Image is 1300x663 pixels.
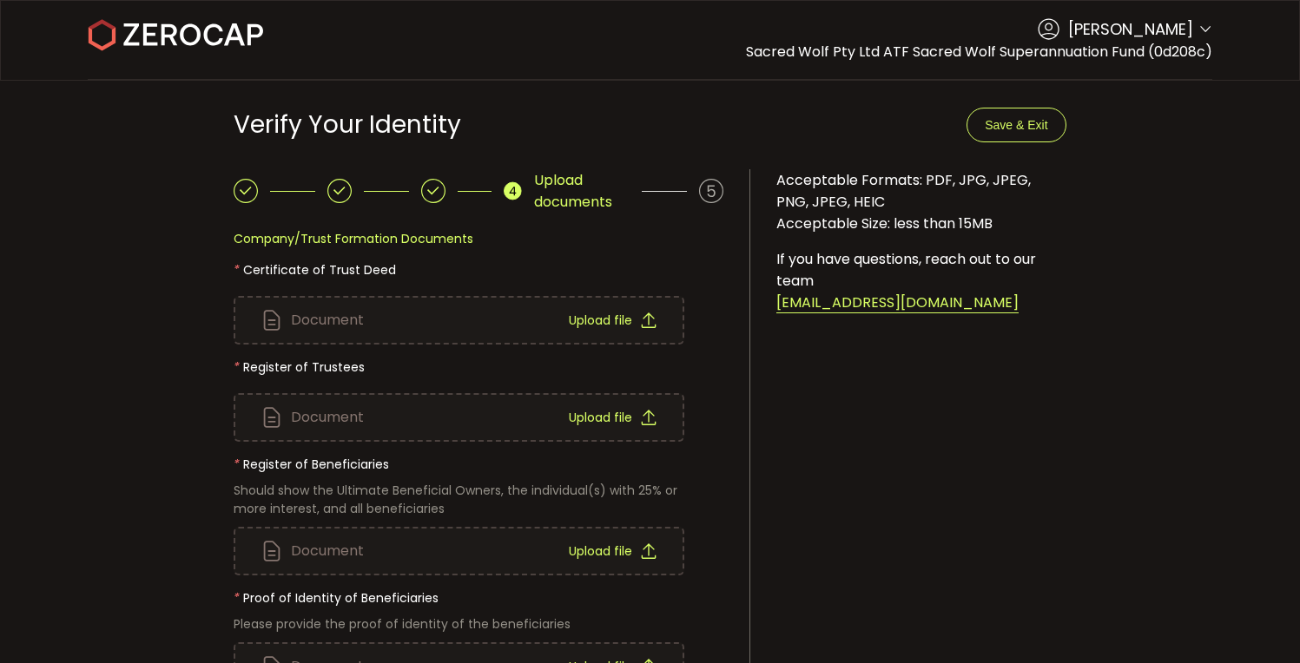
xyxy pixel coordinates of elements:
[1068,17,1193,41] span: [PERSON_NAME]
[776,213,993,233] span: Acceptable Size: less than 15MB
[967,108,1066,142] button: Save & Exit
[569,411,632,423] span: Upload file
[534,169,630,213] span: Upload documents
[291,410,364,424] span: Document
[234,230,473,247] span: Company/Trust Formation Documents
[776,249,1036,291] span: If you have questions, reach out to our team
[776,292,1019,313] span: [EMAIL_ADDRESS][DOMAIN_NAME]
[746,42,1212,62] span: Sacred Wolf Pty Ltd ATF Sacred Wolf Superannuation Fund (0d208c)
[291,313,364,327] span: Document
[291,544,364,558] span: Document
[776,170,1031,212] span: Acceptable Formats: PDF, JPG, JPEG, PNG, JPEG, HEIC
[234,108,461,141] span: Verify Your Identity
[985,118,1047,132] span: Save & Exit
[569,314,632,326] span: Upload file
[569,545,632,557] span: Upload file
[1213,580,1300,663] iframe: Chat Widget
